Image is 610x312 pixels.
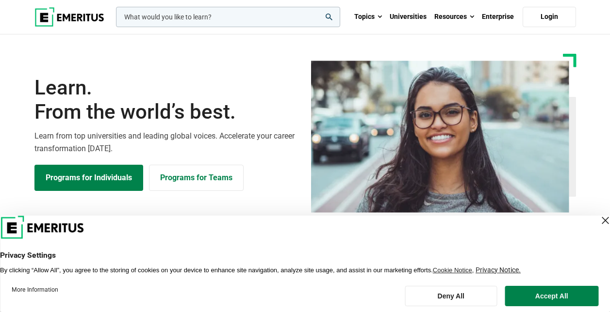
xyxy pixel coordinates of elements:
[34,165,143,191] a: Explore Programs
[311,61,569,213] img: Learn from the world's best
[149,165,244,191] a: Explore for Business
[116,7,340,27] input: woocommerce-product-search-field-0
[34,130,299,155] p: Learn from top universities and leading global voices. Accelerate your career transformation [DATE].
[34,76,299,125] h1: Learn.
[523,7,576,27] a: Login
[34,100,299,124] span: From the world’s best.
